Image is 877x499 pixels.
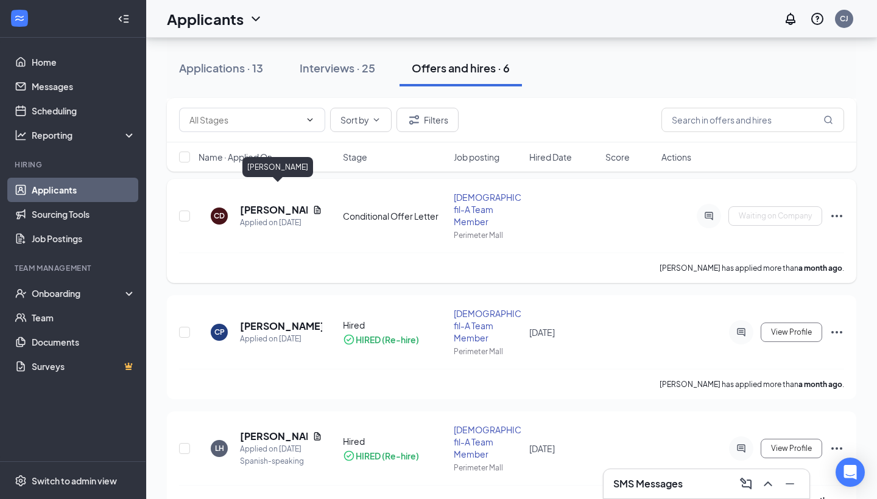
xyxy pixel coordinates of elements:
div: Onboarding [32,287,125,299]
b: a month ago [798,263,842,273]
div: [PERSON_NAME] [242,157,313,177]
svg: ChevronDown [248,12,263,26]
button: View Profile [761,323,822,342]
span: Job posting [454,151,499,163]
input: Search in offers and hires [661,108,844,132]
svg: ChevronUp [761,476,775,491]
div: CP [214,327,225,337]
div: Applied on [DATE] [240,333,322,345]
a: Job Postings [32,226,136,251]
div: Open Intercom Messenger [836,458,865,487]
svg: CheckmarkCircle [343,333,355,346]
button: View Profile [761,439,822,458]
span: Hired Date [529,151,572,163]
a: Home [32,50,136,74]
a: SurveysCrown [32,354,136,379]
svg: Notifications [783,12,798,26]
div: LH [215,443,224,453]
div: [DEMOGRAPHIC_DATA]-fil-A Team Member [454,424,523,460]
button: Waiting on Company [728,206,822,226]
svg: ComposeMessage [739,476,753,491]
span: Name · Applied On [199,151,272,163]
svg: ActiveChat [734,327,748,337]
p: [PERSON_NAME] has applied more than . [660,263,844,273]
svg: Filter [407,113,421,127]
div: Hiring [15,159,133,170]
h5: [PERSON_NAME] [240,203,308,217]
h3: SMS Messages [613,477,683,490]
div: Perimeter Mall [454,230,523,240]
svg: ActiveChat [702,211,716,221]
button: Sort byChevronDown [330,108,392,132]
div: Hired [343,319,446,331]
a: Scheduling [32,99,136,123]
svg: QuestionInfo [810,12,825,26]
button: ChevronUp [758,474,778,494]
div: Applications · 13 [179,60,263,75]
h5: [PERSON_NAME] [240,430,308,443]
svg: ActiveChat [734,444,748,453]
span: View Profile [771,328,812,337]
button: ComposeMessage [736,474,756,494]
b: a month ago [798,380,842,389]
svg: Analysis [15,129,27,141]
div: Hired [343,435,446,447]
svg: WorkstreamLogo [13,12,26,24]
svg: ChevronDown [305,115,315,125]
svg: Ellipses [829,441,844,456]
div: Switch to admin view [32,475,117,487]
div: [DEMOGRAPHIC_DATA]-fil-A Team Member [454,307,523,344]
div: Interviews · 25 [300,60,375,75]
svg: Ellipses [829,209,844,223]
span: [DATE] [529,443,555,454]
svg: MagnifyingGlass [823,115,833,125]
div: Applied on [DATE] [240,217,322,229]
div: HIRED (Re-hire) [356,333,419,346]
div: Conditional Offer Letter [343,210,446,222]
span: Stage [343,151,367,163]
div: CJ [840,13,848,24]
p: [PERSON_NAME] has applied more than . [660,379,844,389]
div: Team Management [15,263,133,273]
div: Perimeter Mall [454,346,523,357]
svg: Document [312,431,322,441]
svg: Settings [15,475,27,487]
div: [DEMOGRAPHIC_DATA]-fil-A Team Member [454,191,523,228]
span: [DATE] [529,327,555,338]
input: All Stages [189,113,300,127]
span: Actions [661,151,691,163]
a: Documents [32,330,136,354]
div: Perimeter Mall [454,462,523,473]
div: Reporting [32,129,136,141]
a: Team [32,305,136,330]
span: Sort by [340,116,369,124]
h1: Applicants [167,9,244,29]
button: Filter Filters [396,108,459,132]
svg: UserCheck [15,287,27,299]
div: Applied on [DATE] [240,443,322,455]
svg: Ellipses [829,325,844,340]
span: Waiting on Company [739,212,812,220]
h5: [PERSON_NAME] [240,319,322,333]
div: Spanish-speaking [240,455,322,467]
span: View Profile [771,444,812,453]
span: Score [605,151,630,163]
a: Applicants [32,178,136,202]
svg: Document [312,205,322,215]
div: CD [214,211,225,221]
svg: CheckmarkCircle [343,450,355,462]
div: HIRED (Re-hire) [356,450,419,462]
a: Sourcing Tools [32,202,136,226]
a: Messages [32,74,136,99]
svg: Collapse [118,13,130,25]
svg: ChevronDown [372,115,381,125]
button: Minimize [780,474,800,494]
div: Offers and hires · 6 [412,60,510,75]
svg: Minimize [783,476,797,491]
